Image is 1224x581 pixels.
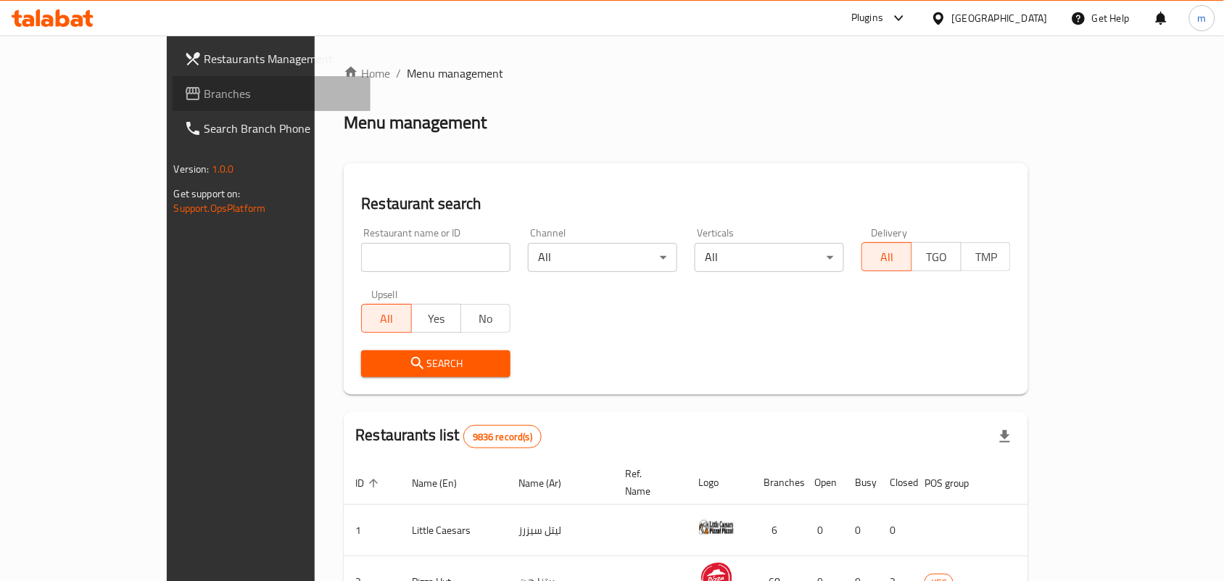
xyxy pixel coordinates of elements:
[396,65,401,82] li: /
[174,160,210,178] span: Version:
[361,350,510,377] button: Search
[361,243,510,272] input: Search for restaurant name or ID..
[373,355,499,373] span: Search
[412,474,476,492] span: Name (En)
[467,308,505,329] span: No
[625,465,669,500] span: Ref. Name
[851,9,883,27] div: Plugins
[507,505,613,556] td: ليتل سيزرز
[803,505,843,556] td: 0
[368,308,405,329] span: All
[967,247,1005,268] span: TMP
[752,505,803,556] td: 6
[878,505,913,556] td: 0
[528,243,677,272] div: All
[173,111,371,146] a: Search Branch Phone
[371,289,398,300] label: Upsell
[911,242,962,271] button: TGO
[173,76,371,111] a: Branches
[204,85,360,102] span: Branches
[174,199,266,218] a: Support.OpsPlatform
[1198,10,1207,26] span: m
[463,425,542,448] div: Total records count
[868,247,906,268] span: All
[872,228,908,238] label: Delivery
[344,505,400,556] td: 1
[355,474,383,492] span: ID
[925,474,988,492] span: POS group
[861,242,911,271] button: All
[204,120,360,137] span: Search Branch Phone
[460,304,510,333] button: No
[344,65,1028,82] nav: breadcrumb
[988,419,1022,454] div: Export file
[407,65,503,82] span: Menu management
[418,308,455,329] span: Yes
[843,461,878,505] th: Busy
[361,304,411,333] button: All
[411,304,461,333] button: Yes
[695,243,844,272] div: All
[918,247,956,268] span: TGO
[752,461,803,505] th: Branches
[355,424,542,448] h2: Restaurants list
[803,461,843,505] th: Open
[174,184,241,203] span: Get support on:
[212,160,234,178] span: 1.0.0
[344,111,487,134] h2: Menu management
[843,505,878,556] td: 0
[464,430,541,444] span: 9836 record(s)
[698,509,735,545] img: Little Caesars
[204,50,360,67] span: Restaurants Management
[518,474,580,492] span: Name (Ar)
[878,461,913,505] th: Closed
[173,41,371,76] a: Restaurants Management
[687,461,752,505] th: Logo
[400,505,507,556] td: Little Caesars
[961,242,1011,271] button: TMP
[361,193,1011,215] h2: Restaurant search
[952,10,1048,26] div: [GEOGRAPHIC_DATA]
